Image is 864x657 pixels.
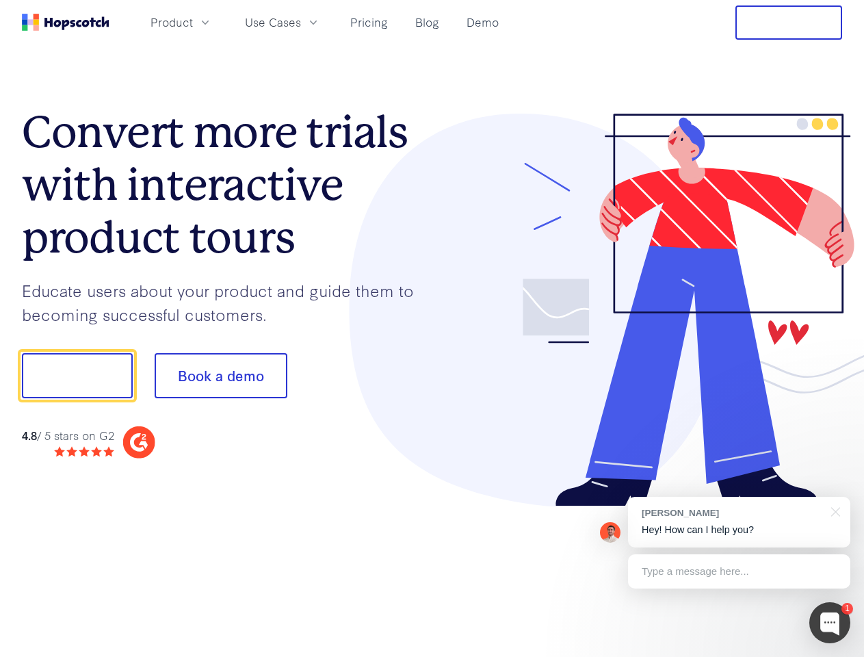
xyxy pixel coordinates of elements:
p: Educate users about your product and guide them to becoming successful customers. [22,279,432,326]
button: Use Cases [237,11,328,34]
div: / 5 stars on G2 [22,427,114,444]
button: Product [142,11,220,34]
a: Home [22,14,109,31]
h1: Convert more trials with interactive product tours [22,106,432,263]
span: Use Cases [245,14,301,31]
a: Pricing [345,11,393,34]
div: [PERSON_NAME] [642,506,823,519]
button: Free Trial [735,5,842,40]
a: Blog [410,11,445,34]
a: Demo [461,11,504,34]
button: Book a demo [155,353,287,398]
span: Product [150,14,193,31]
div: Type a message here... [628,554,850,589]
p: Hey! How can I help you? [642,523,837,537]
img: Mark Spera [600,522,620,543]
button: Show me! [22,353,133,398]
strong: 4.8 [22,427,37,443]
div: 1 [841,603,853,615]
